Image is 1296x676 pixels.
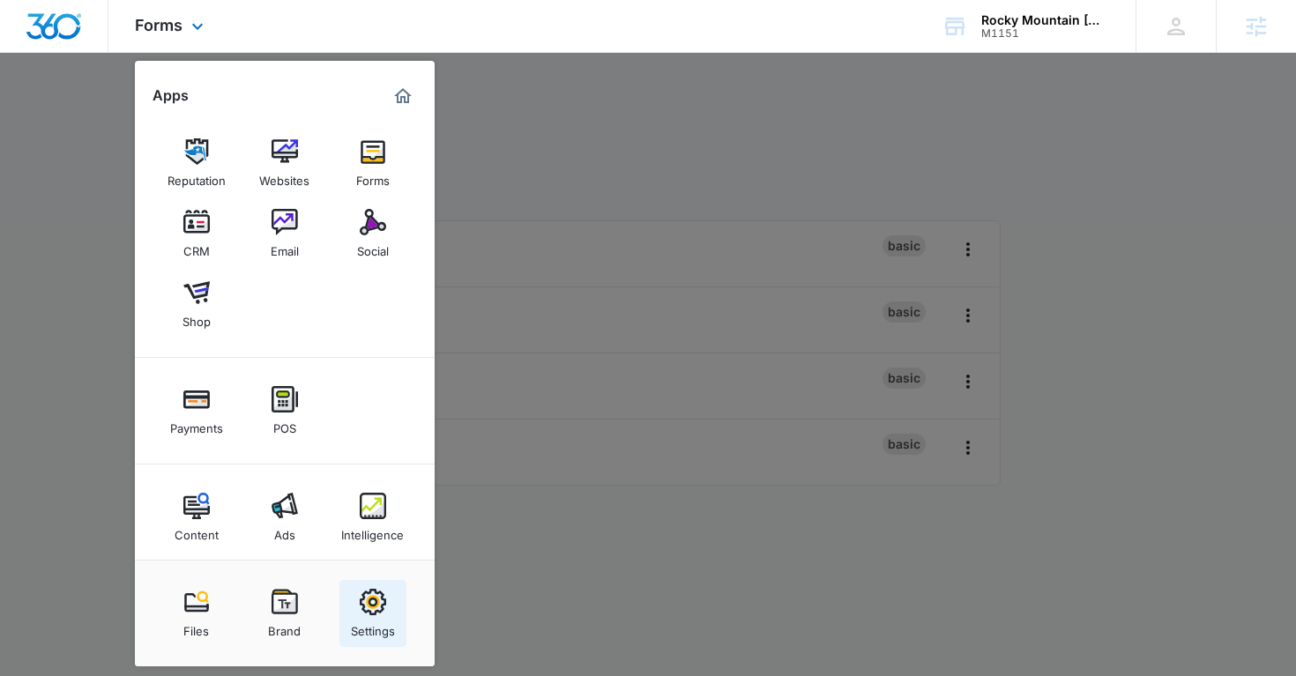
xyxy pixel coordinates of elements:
a: Shop [163,271,230,338]
a: Ads [251,484,318,551]
div: Shop [182,306,211,329]
a: Content [163,484,230,551]
h2: Apps [153,87,189,104]
a: Email [251,200,318,267]
a: Files [163,580,230,647]
a: POS [251,377,318,444]
div: Websites [259,165,309,188]
div: Content [175,519,219,542]
div: Settings [351,615,395,638]
div: Forms [356,165,390,188]
div: Email [271,235,299,258]
div: Brand [268,615,301,638]
div: POS [273,412,296,435]
a: Reputation [163,130,230,197]
a: Brand [251,580,318,647]
a: Intelligence [339,484,406,551]
span: Forms [135,16,182,34]
div: CRM [183,235,210,258]
a: Marketing 360® Dashboard [389,82,417,110]
div: Payments [170,412,223,435]
div: Social [357,235,389,258]
div: account name [981,13,1110,27]
a: Settings [339,580,406,647]
a: Websites [251,130,318,197]
a: Forms [339,130,406,197]
div: account id [981,27,1110,40]
a: Payments [163,377,230,444]
a: CRM [163,200,230,267]
div: Ads [274,519,295,542]
div: Files [183,615,209,638]
div: Intelligence [341,519,404,542]
div: Reputation [168,165,226,188]
a: Social [339,200,406,267]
